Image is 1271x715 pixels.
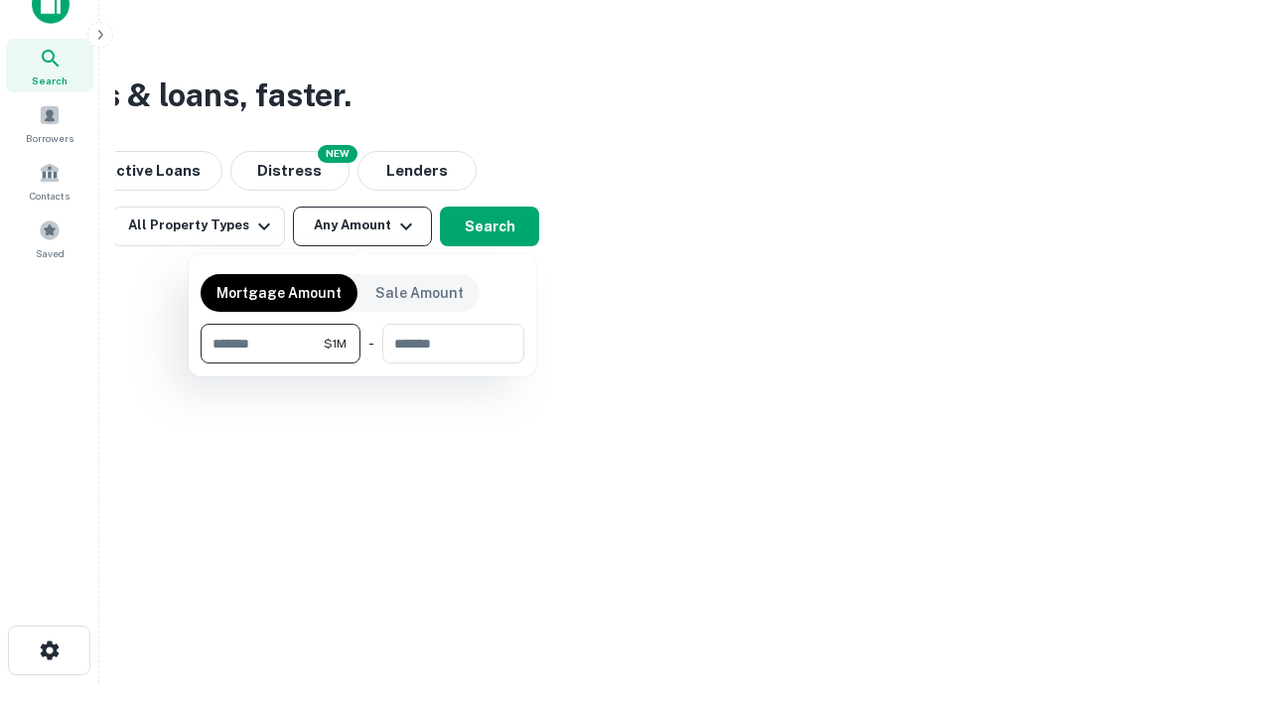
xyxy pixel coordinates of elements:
[324,335,347,353] span: $1M
[368,324,374,363] div: -
[216,282,342,304] p: Mortgage Amount
[375,282,464,304] p: Sale Amount
[1172,556,1271,651] iframe: Chat Widget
